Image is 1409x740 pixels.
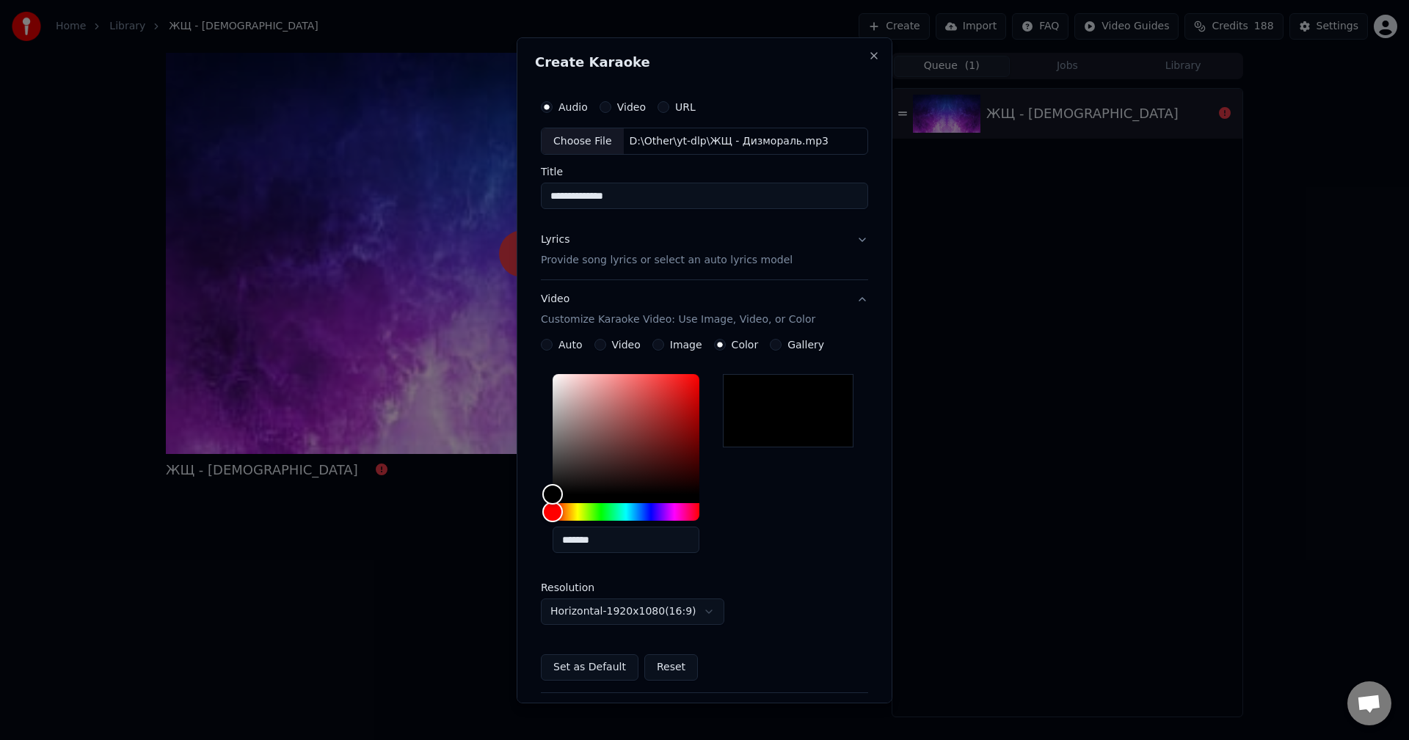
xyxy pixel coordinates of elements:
[558,340,583,350] label: Auto
[553,374,699,494] div: Color
[541,312,815,327] p: Customize Karaoke Video: Use Image, Video, or Color
[541,221,868,279] button: LyricsProvide song lyrics or select an auto lyrics model
[558,101,588,111] label: Audio
[541,339,868,692] div: VideoCustomize Karaoke Video: Use Image, Video, or Color
[541,232,569,247] div: Lyrics
[541,166,868,177] label: Title
[624,133,834,148] div: D:\Other\yt-dlp\ЖЩ - Дизмораль.mp3
[675,101,696,111] label: URL
[644,654,698,681] button: Reset
[541,280,868,339] button: VideoCustomize Karaoke Video: Use Image, Video, or Color
[553,503,699,521] div: Hue
[542,128,624,154] div: Choose File
[787,340,824,350] label: Gallery
[541,253,793,268] p: Provide song lyrics or select an auto lyrics model
[535,55,874,68] h2: Create Karaoke
[541,582,688,593] label: Resolution
[617,101,646,111] label: Video
[612,340,641,350] label: Video
[670,340,702,350] label: Image
[541,654,638,681] button: Set as Default
[541,693,868,731] button: Advanced
[732,340,759,350] label: Color
[541,292,815,327] div: Video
